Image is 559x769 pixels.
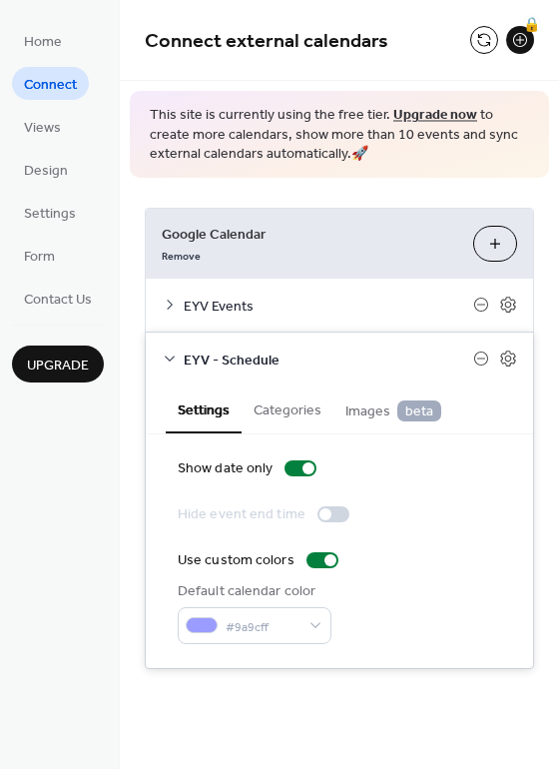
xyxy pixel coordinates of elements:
button: Categories [242,385,333,431]
a: Views [12,110,73,143]
span: EYV Events [184,296,473,317]
a: Settings [12,196,88,229]
span: Remove [162,249,201,263]
button: Settings [166,385,242,433]
span: beta [397,400,441,421]
span: #9a9cff [226,616,299,637]
span: Contact Us [24,290,92,311]
button: Images beta [333,385,453,432]
span: Form [24,247,55,268]
span: Connect external calendars [145,22,388,61]
div: Show date only [178,458,273,479]
span: Upgrade [27,356,89,377]
div: Hide event end time [178,504,305,525]
div: Default calendar color [178,581,327,602]
a: Contact Us [12,282,104,315]
span: Google Calendar [162,224,457,245]
span: Images [345,400,441,422]
span: Connect [24,75,77,96]
a: Form [12,239,67,272]
a: Upgrade now [393,102,477,129]
a: Connect [12,67,89,100]
span: Views [24,118,61,139]
span: Settings [24,204,76,225]
span: Home [24,32,62,53]
button: Upgrade [12,346,104,383]
span: EYV - Schedule [184,350,473,371]
span: This site is currently using the free tier. to create more calendars, show more than 10 events an... [150,106,529,165]
div: Use custom colors [178,550,294,571]
a: Design [12,153,80,186]
span: Design [24,161,68,182]
a: Home [12,24,74,57]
